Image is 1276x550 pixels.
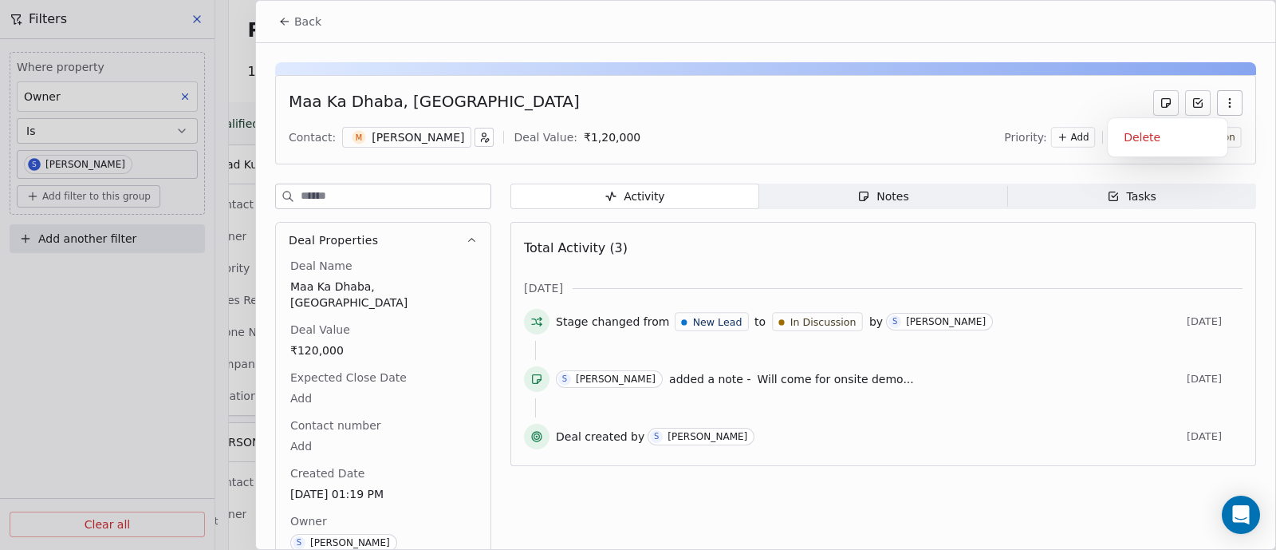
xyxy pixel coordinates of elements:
span: Expected Close Date [287,370,410,386]
div: S [654,430,659,443]
span: Deal created by [556,429,644,445]
span: New Lead [693,315,742,329]
div: Delete [1114,125,1221,150]
span: added a note - [669,371,750,387]
span: Add [1070,131,1089,144]
div: [PERSON_NAME] [576,374,656,385]
span: M [352,131,366,144]
span: Contact number [287,417,384,433]
div: [PERSON_NAME] [668,431,747,442]
div: Contact: [289,129,336,145]
button: Deal Properties [276,223,490,258]
div: S [892,315,897,328]
span: In Discussion [790,315,857,329]
span: Will come for onsite demo... [757,373,913,386]
button: Back [269,7,331,36]
span: by [869,314,883,330]
span: ₹ 1,20,000 [584,131,640,144]
span: Deal Value [287,322,353,338]
div: [PERSON_NAME] [310,537,390,548]
span: Owner [287,513,330,529]
span: Stage changed from [556,314,669,330]
div: Notes [857,188,908,205]
span: Maa Ka Dhaba, [GEOGRAPHIC_DATA] [290,279,476,311]
span: [DATE] [1187,373,1243,386]
span: to [754,314,766,330]
span: [DATE] [1187,315,1243,328]
span: Add [290,438,476,454]
span: Deal Name [287,258,356,274]
span: ₹120,000 [290,342,476,358]
span: Back [294,14,321,30]
div: S [562,373,567,386]
div: Open Intercom Messenger [1222,496,1260,534]
span: [DATE] [1187,430,1243,443]
a: Will come for onsite demo... [757,370,913,389]
span: Deal Properties [289,232,378,248]
div: Tasks [1107,188,1156,205]
span: Priority: [1004,129,1047,145]
div: [PERSON_NAME] [372,129,464,145]
div: S [297,536,301,549]
span: [DATE] [524,280,563,296]
div: Deal Value: [514,129,577,145]
span: Created Date [287,465,368,481]
span: Total Activity (3) [524,240,628,255]
span: [DATE] 01:19 PM [290,486,476,502]
div: Maa Ka Dhaba, [GEOGRAPHIC_DATA] [289,90,580,116]
span: Add [290,390,476,406]
div: [PERSON_NAME] [906,316,986,327]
